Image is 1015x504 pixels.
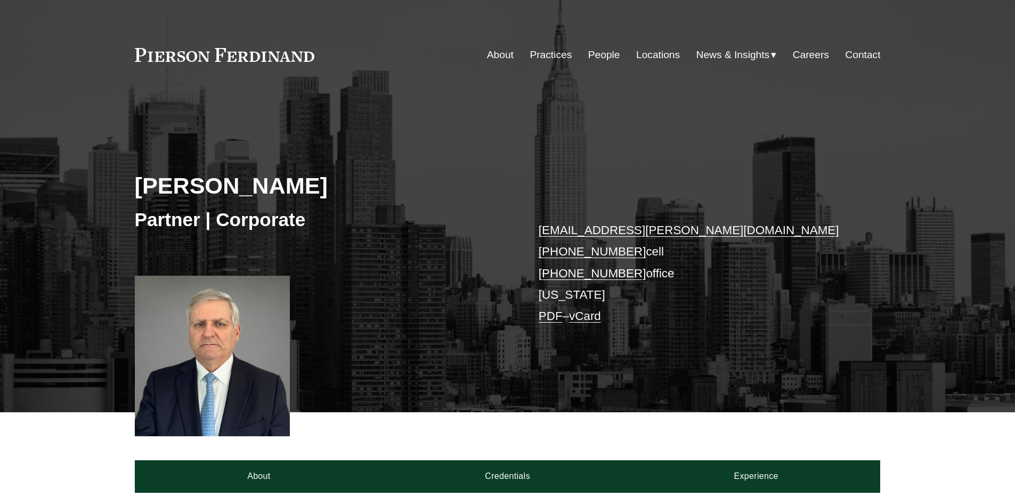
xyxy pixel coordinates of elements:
[696,45,777,65] a: folder dropdown
[135,172,508,199] h2: [PERSON_NAME]
[135,208,508,231] h3: Partner | Corporate
[793,45,829,65] a: Careers
[530,45,572,65] a: Practices
[135,460,384,492] a: About
[696,46,770,65] span: News & Insights
[539,220,849,327] p: cell office [US_STATE] –
[383,460,632,492] a: Credentials
[487,45,514,65] a: About
[845,45,880,65] a: Contact
[539,245,646,258] a: [PHONE_NUMBER]
[569,309,601,323] a: vCard
[539,267,646,280] a: [PHONE_NUMBER]
[539,309,563,323] a: PDF
[632,460,881,492] a: Experience
[588,45,620,65] a: People
[636,45,680,65] a: Locations
[539,223,839,237] a: [EMAIL_ADDRESS][PERSON_NAME][DOMAIN_NAME]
